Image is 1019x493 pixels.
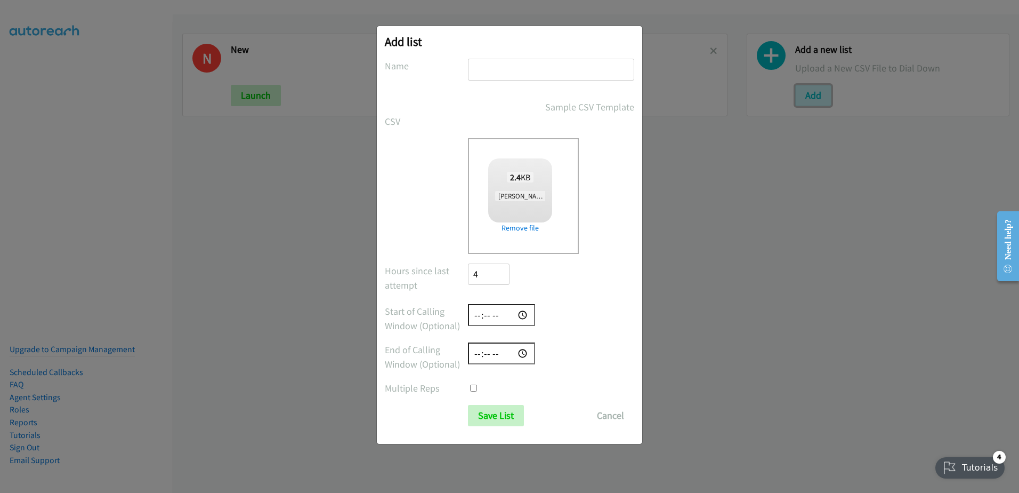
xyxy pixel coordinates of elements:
[385,264,468,292] label: Hours since last attempt
[545,100,634,114] a: Sample CSV Template
[488,222,552,234] a: Remove file
[385,34,634,49] h2: Add list
[507,172,534,182] span: KB
[385,114,468,129] label: CSV
[385,304,468,333] label: Start of Calling Window (Optional)
[468,405,524,426] input: Save List
[510,172,521,182] strong: 2.4
[495,191,635,201] span: [PERSON_NAME]%27s Leads-2025-10-06 (2).csv
[385,59,468,73] label: Name
[385,381,468,395] label: Multiple Reps
[385,343,468,371] label: End of Calling Window (Optional)
[929,447,1011,485] iframe: Checklist
[988,204,1019,289] iframe: Resource Center
[587,405,634,426] button: Cancel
